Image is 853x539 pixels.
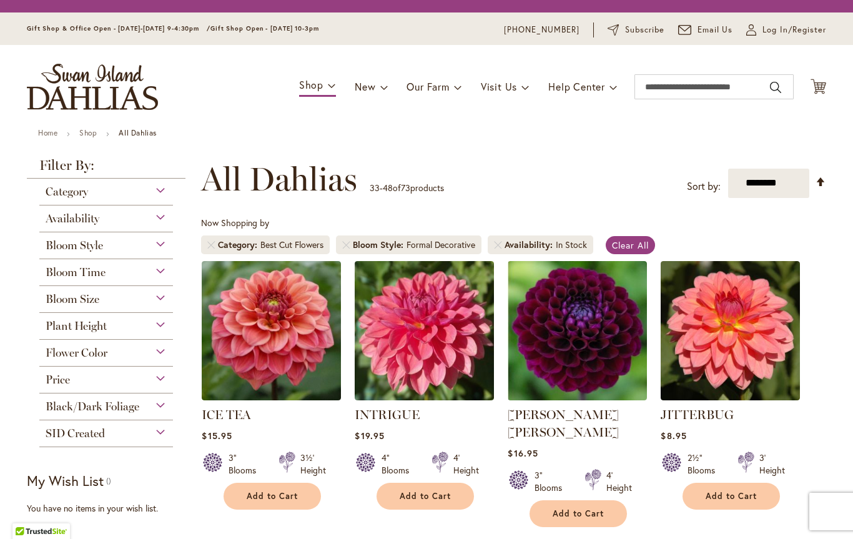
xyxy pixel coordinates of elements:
span: Category [218,239,260,251]
span: Shop [299,78,323,91]
span: Bloom Style [353,239,407,251]
a: Remove Availability In Stock [494,241,501,249]
span: $19.95 [355,430,384,442]
span: Our Farm [407,80,449,93]
a: [PHONE_NUMBER] [504,24,579,36]
strong: All Dahlias [119,128,157,137]
iframe: Launch Accessibility Center [9,495,44,530]
span: Bloom Style [46,239,103,252]
div: 3½' Height [300,452,326,477]
a: JITTERBUG [661,391,800,403]
a: Email Us [678,24,733,36]
span: 48 [383,182,393,194]
div: In Stock [556,239,587,251]
a: ICE TEA [202,391,341,403]
span: Availability [46,212,99,225]
div: 3" Blooms [535,469,569,494]
img: JASON MATTHEW [508,261,647,400]
div: 4" Blooms [382,452,417,477]
strong: Filter By: [27,159,185,179]
span: Add to Cart [247,491,298,502]
span: Help Center [548,80,605,93]
div: 4' Height [453,452,479,477]
span: Clear All [612,239,649,251]
button: Add to Cart [224,483,321,510]
a: Subscribe [608,24,664,36]
img: INTRIGUE [355,261,494,400]
span: Visit Us [481,80,517,93]
span: All Dahlias [201,161,357,198]
span: $15.95 [202,430,232,442]
a: JITTERBUG [661,407,734,422]
div: Formal Decorative [407,239,475,251]
span: Email Us [698,24,733,36]
a: INTRIGUE [355,407,420,422]
span: Log In/Register [762,24,826,36]
div: 3' Height [759,452,785,477]
a: [PERSON_NAME] [PERSON_NAME] [508,407,619,440]
button: Add to Cart [683,483,780,510]
span: Plant Height [46,319,107,333]
button: Search [770,77,781,97]
span: New [355,80,375,93]
strong: My Wish List [27,472,104,490]
a: Remove Category Best Cut Flowers [207,241,215,249]
span: 73 [401,182,410,194]
img: JITTERBUG [661,261,800,400]
a: Clear All [606,236,655,254]
span: Add to Cart [706,491,757,502]
a: store logo [27,64,158,110]
div: 4' Height [606,469,632,494]
span: Availability [505,239,556,251]
p: - of products [370,178,444,198]
div: You have no items in your wish list. [27,502,194,515]
button: Add to Cart [530,500,627,527]
span: Price [46,373,70,387]
a: Log In/Register [746,24,826,36]
span: Bloom Size [46,292,99,306]
span: SID Created [46,427,105,440]
a: ICE TEA [202,407,251,422]
a: JASON MATTHEW [508,391,647,403]
span: Gift Shop & Office Open - [DATE]-[DATE] 9-4:30pm / [27,24,210,32]
span: 33 [370,182,380,194]
div: 2½" Blooms [688,452,722,477]
span: Bloom Time [46,265,106,279]
a: Shop [79,128,97,137]
div: Best Cut Flowers [260,239,323,251]
img: ICE TEA [202,261,341,400]
label: Sort by: [687,175,721,198]
span: Black/Dark Foliage [46,400,139,413]
span: Gift Shop Open - [DATE] 10-3pm [210,24,319,32]
span: Now Shopping by [201,217,269,229]
span: Add to Cart [400,491,451,502]
div: 3" Blooms [229,452,264,477]
span: Subscribe [625,24,664,36]
a: Home [38,128,57,137]
span: $8.95 [661,430,686,442]
span: $16.95 [508,447,538,459]
span: Add to Cart [553,508,604,519]
button: Add to Cart [377,483,474,510]
span: Category [46,185,88,199]
span: Flower Color [46,346,107,360]
a: Remove Bloom Style Formal Decorative [342,241,350,249]
a: INTRIGUE [355,391,494,403]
